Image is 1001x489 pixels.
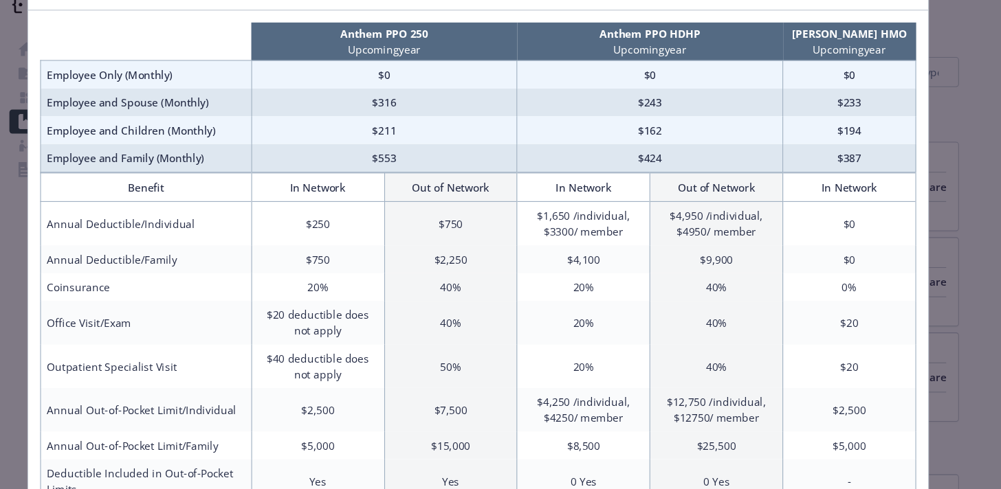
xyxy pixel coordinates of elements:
[415,378,536,418] td: $7,500
[100,207,294,248] td: Annual Deductible/Individual
[100,78,294,104] td: Employee Only (Monthly)
[539,60,777,75] p: Upcoming year
[780,129,901,155] td: $194
[536,298,658,338] td: 20%
[415,181,536,207] th: Out of Network
[536,443,658,483] td: 0 Yes
[100,181,294,207] th: Benefit
[780,338,901,378] td: $20
[100,378,294,418] td: Annual Out-of-Pocket Limit/Individual
[536,207,658,248] td: $1,650 /individual, $3300/ member
[293,78,536,104] td: $0
[100,273,294,298] td: Coinsurance
[780,247,901,273] td: $0
[658,418,780,443] td: $25,500
[100,247,294,273] td: Annual Deductible/Family
[293,104,536,129] td: $316
[536,129,780,155] td: $162
[658,298,780,338] td: 40%
[293,298,415,338] td: $20 deductible does not apply
[415,247,536,273] td: $2,250
[780,273,901,298] td: 0%
[780,443,901,483] td: -
[658,273,780,298] td: 40%
[536,378,658,418] td: $4,250 /individual, $4250/ member
[415,443,536,483] td: Yes
[415,298,536,338] td: 40%
[293,129,536,155] td: $211
[100,298,294,338] td: Office Visit/Exam
[100,155,294,181] td: Employee and Family (Monthly)
[296,46,533,60] p: Anthem PPO 250
[536,104,780,129] td: $243
[782,60,899,75] p: Upcoming year
[296,60,533,75] p: Upcoming year
[536,418,658,443] td: $8,500
[293,155,536,181] td: $553
[293,443,415,483] td: Yes
[293,338,415,378] td: $40 deductible does not apply
[100,443,294,483] td: Deductible Included in Out-of-Pocket Limits
[100,418,294,443] td: Annual Out-of-Pocket Limit/Family
[100,129,294,155] td: Employee and Children (Monthly)
[100,43,294,78] th: intentionally left blank
[415,418,536,443] td: $15,000
[415,338,536,378] td: 50%
[100,104,294,129] td: Employee and Spouse (Monthly)
[658,247,780,273] td: $9,900
[780,418,901,443] td: $5,000
[782,46,899,60] p: [PERSON_NAME] HMO
[415,207,536,248] td: $750
[536,338,658,378] td: 20%
[780,181,901,207] th: In Network
[780,207,901,248] td: $0
[415,273,536,298] td: 40%
[539,46,777,60] p: Anthem PPO HDHP
[780,378,901,418] td: $2,500
[658,207,780,248] td: $4,950 /individual, $4950/ member
[658,338,780,378] td: 40%
[536,273,658,298] td: 20%
[780,298,901,338] td: $20
[293,378,415,418] td: $2,500
[293,273,415,298] td: 20%
[293,247,415,273] td: $750
[100,338,294,378] td: Outpatient Specialist Visit
[780,104,901,129] td: $233
[536,78,780,104] td: $0
[658,378,780,418] td: $12,750 /individual, $12750/ member
[658,443,780,483] td: 0 Yes
[293,418,415,443] td: $5,000
[658,181,780,207] th: Out of Network
[293,207,415,248] td: $250
[780,155,901,181] td: $387
[780,78,901,104] td: $0
[536,181,658,207] th: In Network
[293,181,415,207] th: In Network
[536,247,658,273] td: $4,100
[536,155,780,181] td: $424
